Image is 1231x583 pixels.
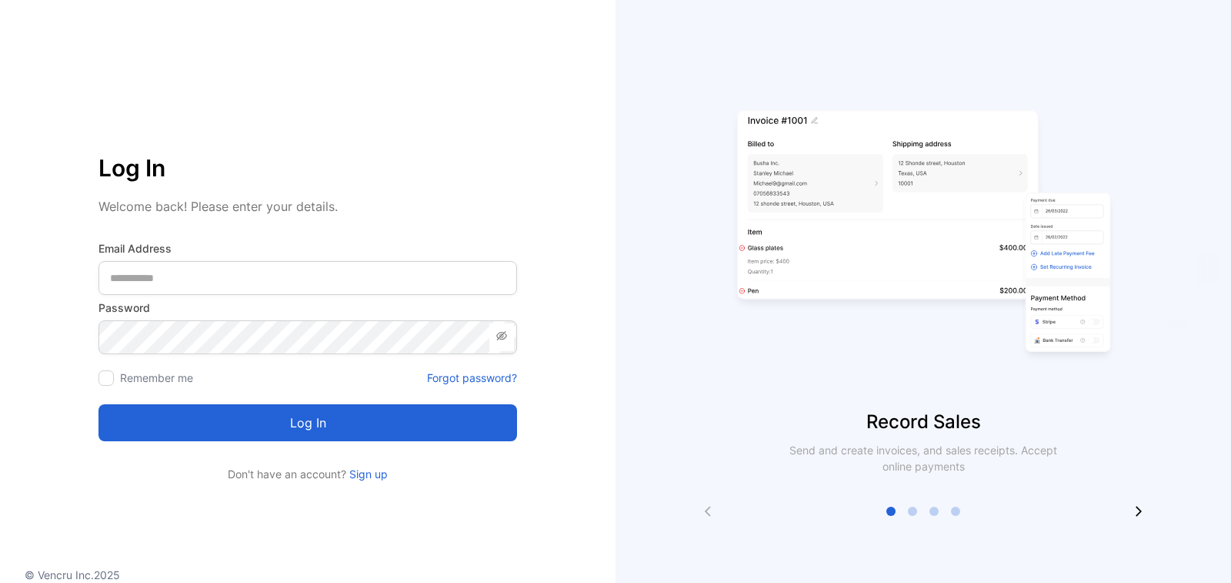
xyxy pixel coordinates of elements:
[98,404,517,441] button: Log in
[776,442,1071,474] p: Send and create invoices, and sales receipts. Accept online payments
[615,408,1231,436] p: Record Sales
[98,62,175,145] img: vencru logo
[427,370,517,386] a: Forgot password?
[98,149,517,186] p: Log In
[731,62,1116,408] img: slider image
[98,466,517,482] p: Don't have an account?
[98,197,517,216] p: Welcome back! Please enter your details.
[120,371,193,384] label: Remember me
[346,467,388,481] a: Sign up
[98,240,517,256] label: Email Address
[98,300,517,316] label: Password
